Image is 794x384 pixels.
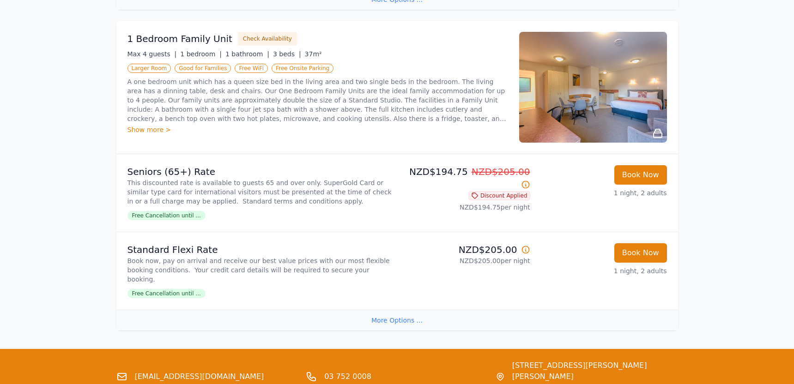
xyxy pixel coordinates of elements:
[235,64,268,73] span: Free WiFi
[614,243,667,263] button: Book Now
[135,371,264,382] a: [EMAIL_ADDRESS][DOMAIN_NAME]
[538,266,667,276] p: 1 night, 2 adults
[127,50,177,58] span: Max 4 guests |
[127,125,508,134] div: Show more >
[127,243,394,256] p: Standard Flexi Rate
[273,50,301,58] span: 3 beds |
[512,360,678,382] span: [STREET_ADDRESS][PERSON_NAME] [PERSON_NAME]
[272,64,333,73] span: Free Onsite Parking
[401,243,530,256] p: NZD$205.00
[116,310,678,330] div: More Options ...
[401,165,530,191] p: NZD$194.75
[127,211,206,220] span: Free Cancellation until ...
[127,289,206,298] span: Free Cancellation until ...
[614,165,667,185] button: Book Now
[127,178,394,206] p: This discounted rate is available to guests 65 and over only. SuperGold Card or similar type card...
[538,188,667,198] p: 1 night, 2 adults
[468,191,530,200] span: Discount Applied
[225,50,269,58] span: 1 bathroom |
[324,371,371,382] a: 03 752 0008
[127,32,232,45] h3: 1 Bedroom Family Unit
[472,166,530,177] span: NZD$205.00
[180,50,222,58] span: 1 bedroom |
[401,203,530,212] p: NZD$194.75 per night
[127,165,394,178] p: Seniors (65+) Rate
[127,64,171,73] span: Larger Room
[305,50,322,58] span: 37m²
[127,256,394,284] p: Book now, pay on arrival and receive our best value prices with our most flexible booking conditi...
[401,256,530,265] p: NZD$205.00 per night
[238,32,297,46] button: Check Availability
[127,77,508,123] p: A one bedroom unit which has a queen size bed in the living area and two single beds in the bedro...
[175,64,231,73] span: Good for Families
